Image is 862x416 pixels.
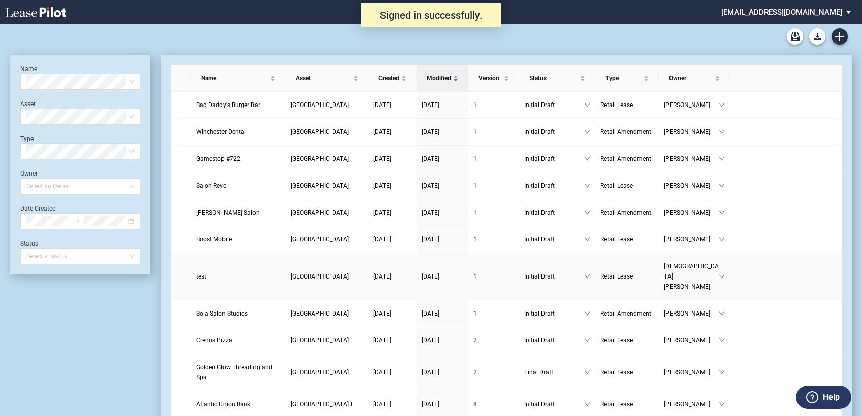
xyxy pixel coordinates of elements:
[600,308,654,319] a: Retail Amendment
[524,308,584,319] span: Initial Draft
[719,401,725,407] span: down
[285,65,368,92] th: Asset
[291,310,349,317] span: Sancus Retail Center
[600,181,654,191] a: Retail Lease
[600,154,654,164] a: Retail Amendment
[373,128,391,135] span: [DATE]
[524,271,584,282] span: Initial Draft
[473,273,477,280] span: 1
[373,181,411,191] a: [DATE]
[659,65,730,92] th: Owner
[664,127,719,137] span: [PERSON_NAME]
[473,101,477,109] span: 1
[422,337,439,344] span: [DATE]
[196,100,280,110] a: Bad Daddy's Burger Bar
[291,155,349,162] span: Easton Square
[584,156,590,162] span: down
[796,386,851,409] button: Help
[201,73,268,83] span: Name
[584,129,590,135] span: down
[196,127,280,137] a: Winchester Dental
[473,369,477,376] span: 2
[373,154,411,164] a: [DATE]
[595,65,659,92] th: Type
[422,209,439,216] span: [DATE]
[473,337,477,344] span: 2
[473,209,477,216] span: 1
[473,155,477,162] span: 1
[373,207,411,218] a: [DATE]
[73,218,80,225] span: to
[664,154,719,164] span: [PERSON_NAME]
[196,364,272,381] span: Golden Glow Threading and Spa
[196,401,250,408] span: Atlantic Union Bank
[719,183,725,189] span: down
[422,308,463,319] a: [DATE]
[468,65,519,92] th: Version
[373,101,391,109] span: [DATE]
[473,236,477,243] span: 1
[361,3,501,27] div: Signed in successfully.
[20,65,37,73] label: Name
[196,273,206,280] span: test
[196,399,280,409] a: Atlantic Union Bank
[600,399,654,409] a: Retail Lease
[291,154,363,164] a: [GEOGRAPHIC_DATA]
[422,101,439,109] span: [DATE]
[20,240,38,247] label: Status
[373,182,391,189] span: [DATE]
[524,127,584,137] span: Initial Draft
[664,367,719,377] span: [PERSON_NAME]
[291,182,349,189] span: Stone Creek Village
[584,273,590,280] span: down
[787,28,803,45] a: Archive
[291,101,349,109] span: Park West Village III
[524,234,584,245] span: Initial Draft
[524,367,584,377] span: Final Draft
[196,271,280,282] a: test
[291,335,363,345] a: [GEOGRAPHIC_DATA]
[373,337,391,344] span: [DATE]
[196,310,248,317] span: Sola Salon Studios
[373,399,411,409] a: [DATE]
[291,271,363,282] a: [GEOGRAPHIC_DATA]
[524,399,584,409] span: Initial Draft
[473,310,477,317] span: 1
[719,236,725,242] span: down
[422,335,463,345] a: [DATE]
[600,401,633,408] span: Retail Lease
[196,209,260,216] span: Madhuri Salon
[20,100,36,108] label: Asset
[378,73,399,83] span: Created
[600,128,651,135] span: Retail Amendment
[291,399,363,409] a: [GEOGRAPHIC_DATA] I
[373,401,391,408] span: [DATE]
[373,273,391,280] span: [DATE]
[600,155,651,162] span: Retail Amendment
[196,207,280,218] a: [PERSON_NAME] Salon
[196,154,280,164] a: Gamestop #722
[291,209,349,216] span: NorthPointe Plaza
[291,128,349,135] span: Winchester Square
[600,182,633,189] span: Retail Lease
[422,100,463,110] a: [DATE]
[669,73,713,83] span: Owner
[473,308,514,319] a: 1
[368,65,417,92] th: Created
[806,28,828,45] md-menu: Download Blank Form List
[719,102,725,108] span: down
[584,183,590,189] span: down
[473,128,477,135] span: 1
[422,369,439,376] span: [DATE]
[584,401,590,407] span: down
[291,181,363,191] a: [GEOGRAPHIC_DATA]
[373,369,391,376] span: [DATE]
[473,207,514,218] a: 1
[422,273,439,280] span: [DATE]
[584,236,590,242] span: down
[719,129,725,135] span: down
[373,367,411,377] a: [DATE]
[373,100,411,110] a: [DATE]
[196,155,240,162] span: Gamestop #722
[600,337,633,344] span: Retail Lease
